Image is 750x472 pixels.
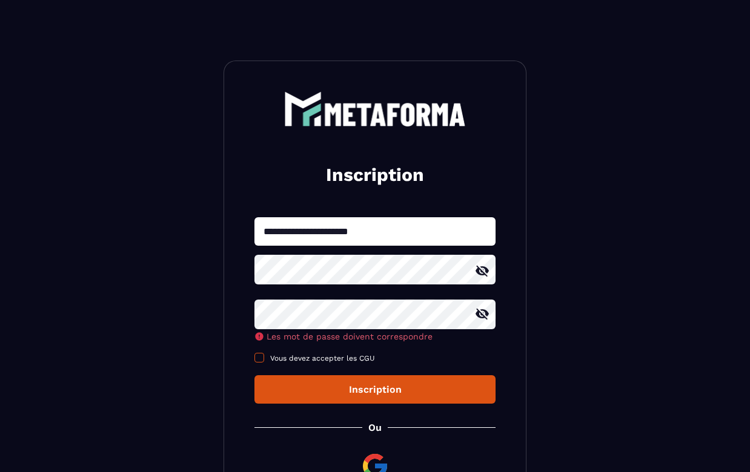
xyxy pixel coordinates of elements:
img: logo [284,91,466,126]
span: Les mot de passe doivent correspondre [267,332,433,341]
a: logo [254,91,496,126]
h2: Inscription [269,163,481,187]
span: Vous devez accepter les CGU [270,354,375,362]
div: Inscription [264,384,486,395]
button: Inscription [254,375,496,404]
p: Ou [368,422,382,433]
